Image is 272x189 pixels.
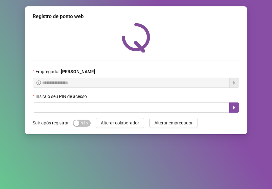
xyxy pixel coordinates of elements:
[122,23,150,52] img: QRPoint
[154,119,193,126] span: Alterar empregador
[36,80,41,85] span: info-circle
[33,13,239,20] div: Registro de ponto web
[33,93,91,100] label: Insira o seu PIN de acesso
[232,105,237,110] span: caret-right
[61,69,95,74] strong: [PERSON_NAME]
[149,118,198,128] button: Alterar empregador
[36,68,95,75] span: Empregador :
[101,119,139,126] span: Alterar colaborador
[33,118,73,128] label: Sair após registrar
[96,118,144,128] button: Alterar colaborador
